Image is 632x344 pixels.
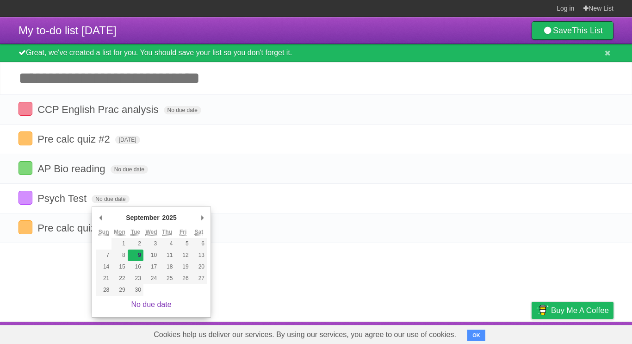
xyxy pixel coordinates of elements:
[536,302,549,318] img: Buy me a coffee
[19,102,32,116] label: Done
[130,229,140,236] abbr: Tuesday
[191,273,207,284] button: 27
[175,261,191,273] button: 19
[198,211,207,225] button: Next Month
[143,261,159,273] button: 17
[96,261,112,273] button: 14
[191,250,207,261] button: 13
[143,238,159,250] button: 3
[159,261,175,273] button: 18
[128,273,143,284] button: 23
[37,222,112,234] span: Pre calc quiz #1
[37,193,89,204] span: Psych Test
[164,106,201,114] span: No due date
[162,229,172,236] abbr: Thursday
[145,229,157,236] abbr: Wednesday
[161,211,178,225] div: 2025
[112,261,127,273] button: 15
[195,229,204,236] abbr: Saturday
[115,136,140,144] span: [DATE]
[19,220,32,234] label: Done
[37,104,161,115] span: CCP English Prac analysis
[112,273,127,284] button: 22
[96,273,112,284] button: 21
[159,238,175,250] button: 4
[19,161,32,175] label: Done
[555,324,613,342] a: Suggest a feature
[128,284,143,296] button: 30
[488,324,508,342] a: Terms
[572,26,603,35] b: This List
[99,229,109,236] abbr: Sunday
[175,250,191,261] button: 12
[175,273,191,284] button: 26
[131,300,171,308] a: No due date
[114,229,125,236] abbr: Monday
[96,250,112,261] button: 7
[532,302,613,319] a: Buy me a coffee
[128,238,143,250] button: 2
[37,133,112,145] span: Pre calc quiz #2
[143,273,159,284] button: 24
[191,238,207,250] button: 6
[191,261,207,273] button: 20
[37,163,107,175] span: AP Bio reading
[112,284,127,296] button: 29
[144,325,465,344] span: Cookies help us deliver our services. By using our services, you agree to our use of cookies.
[520,324,544,342] a: Privacy
[467,330,485,341] button: OK
[19,24,117,37] span: My to-do list [DATE]
[143,250,159,261] button: 10
[409,324,428,342] a: About
[19,131,32,145] label: Done
[128,261,143,273] button: 16
[551,302,609,319] span: Buy me a coffee
[124,211,161,225] div: September
[96,284,112,296] button: 28
[180,229,186,236] abbr: Friday
[175,238,191,250] button: 5
[439,324,477,342] a: Developers
[159,250,175,261] button: 11
[92,195,129,203] span: No due date
[159,273,175,284] button: 25
[96,211,105,225] button: Previous Month
[532,21,613,40] a: SaveThis List
[128,250,143,261] button: 9
[112,250,127,261] button: 8
[19,191,32,205] label: Done
[112,238,127,250] button: 1
[111,165,148,174] span: No due date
